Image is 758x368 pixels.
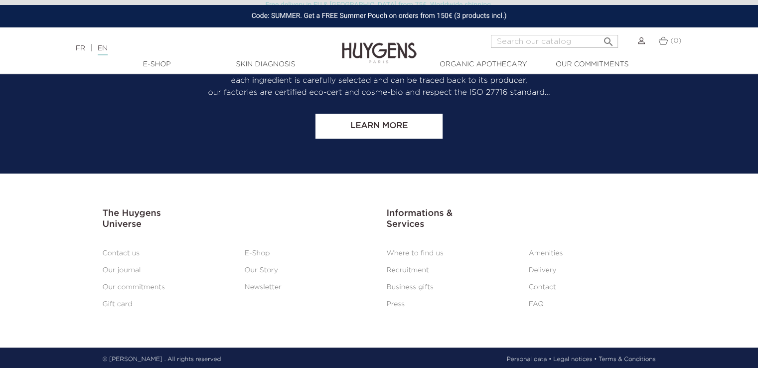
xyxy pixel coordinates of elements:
[103,355,221,364] p: © [PERSON_NAME] . All rights reserved
[387,301,405,308] a: Press
[107,59,207,70] a: E-Shop
[245,250,270,257] a: E-Shop
[103,87,656,99] p: our factories are certified eco-cert and cosme-bio and respect the ISO 27716 standard…
[529,267,557,274] a: Delivery
[245,284,282,291] a: Newsletter
[529,284,556,291] a: Contact
[103,250,140,257] a: Contact us
[529,250,563,257] a: Amenities
[387,208,656,230] h3: Informations & Services
[98,45,108,55] a: EN
[599,32,617,45] button: 
[387,250,444,257] a: Where to find us
[216,59,315,70] a: Skin Diagnosis
[491,35,618,48] input: Search
[670,37,681,44] span: (0)
[529,301,544,308] a: FAQ
[103,75,656,87] p: each ingredient is carefully selected and can be traced back to its producer,
[103,284,165,291] a: Our commitments
[387,267,429,274] a: Recruitment
[103,208,372,230] h3: The Huygens Universe
[245,267,278,274] a: Our Story
[103,301,133,308] a: Gift card
[71,42,308,54] div: |
[103,267,141,274] a: Our journal
[542,59,642,70] a: Our commitments
[387,284,434,291] a: Business gifts
[342,26,417,65] img: Huygens
[434,59,533,70] a: Organic Apothecary
[76,45,85,52] a: FR
[553,355,597,364] a: Legal notices •
[315,114,443,139] a: Learn more
[599,355,655,364] a: Terms & Conditions
[602,33,614,45] i: 
[507,355,552,364] a: Personal data •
